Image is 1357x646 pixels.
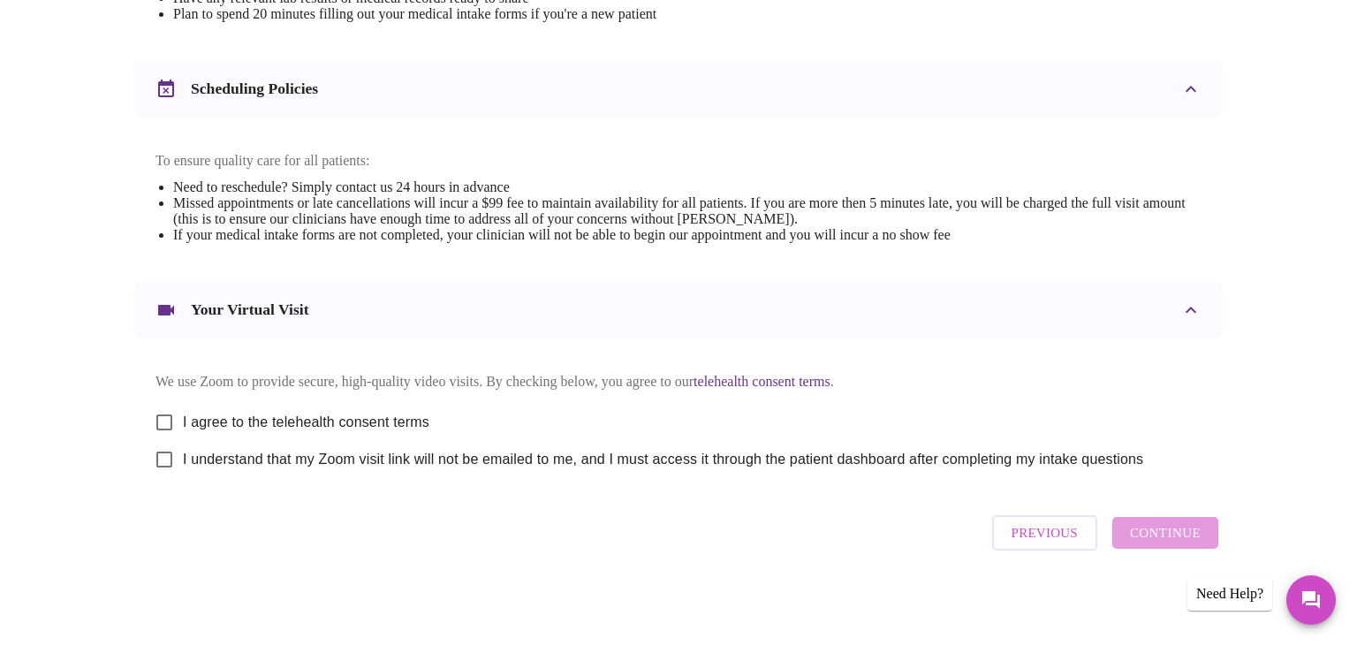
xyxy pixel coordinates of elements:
button: Previous [992,515,1097,551]
p: We use Zoom to provide secure, high-quality video visits. By checking below, you agree to our . [155,374,1202,390]
li: Plan to spend 20 minutes filling out your medical intake forms if you're a new patient [173,6,830,22]
div: Scheduling Policies [134,61,1223,118]
li: Missed appointments or late cancellations will incur a $99 fee to maintain availability for all p... [173,195,1202,227]
p: To ensure quality care for all patients: [155,153,1202,169]
button: Messages [1286,575,1336,625]
span: I agree to the telehealth consent terms [183,412,429,433]
div: Need Help? [1187,577,1272,611]
li: If your medical intake forms are not completed, your clinician will not be able to begin our appo... [173,227,1202,243]
span: I understand that my Zoom visit link will not be emailed to me, and I must access it through the ... [183,449,1143,470]
h3: Your Virtual Visit [191,300,309,319]
a: telehealth consent terms [694,374,830,389]
h3: Scheduling Policies [191,80,318,98]
span: Previous [1012,521,1078,544]
li: Need to reschedule? Simply contact us 24 hours in advance [173,179,1202,195]
div: Your Virtual Visit [134,282,1223,338]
